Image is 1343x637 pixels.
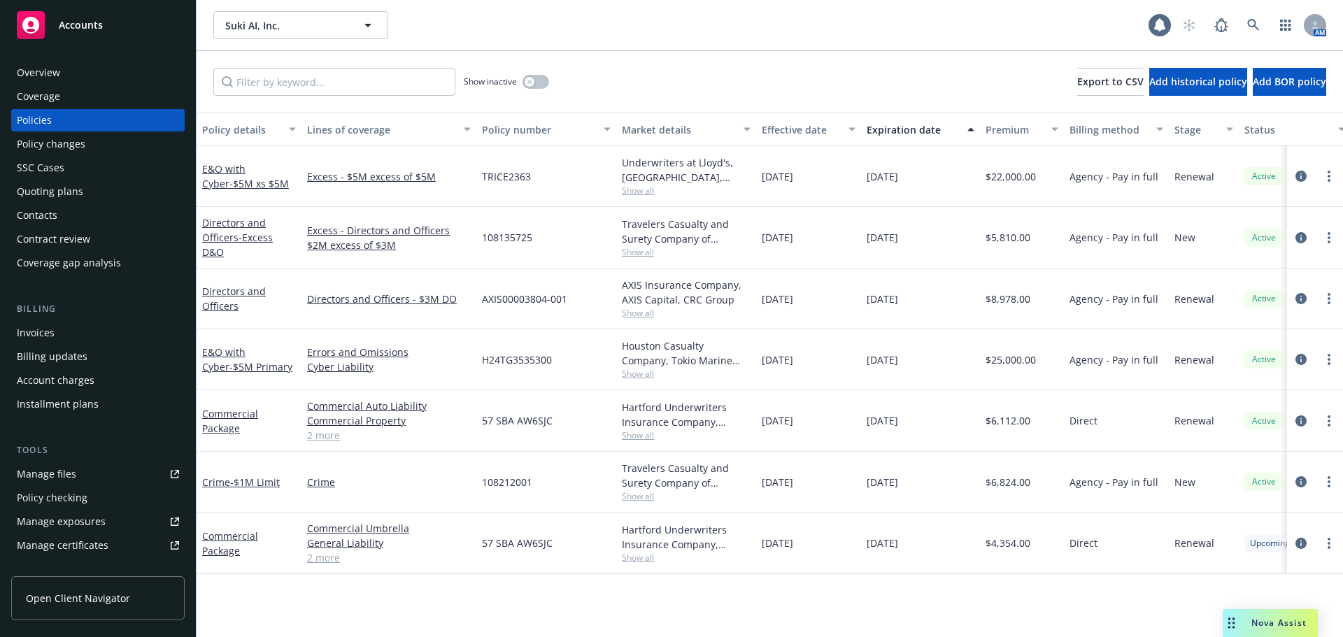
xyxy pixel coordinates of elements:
span: - $5M Primary [229,360,292,373]
span: Manage exposures [11,510,185,533]
a: Invoices [11,322,185,344]
button: Export to CSV [1077,68,1144,96]
div: Manage certificates [17,534,108,557]
div: Billing [11,302,185,316]
span: [DATE] [867,292,898,306]
input: Filter by keyword... [213,68,455,96]
span: Nova Assist [1251,617,1307,629]
span: AXIS00003804-001 [482,292,567,306]
span: [DATE] [867,413,898,428]
a: Directors and Officers [202,285,266,313]
a: Commercial Umbrella [307,521,471,536]
span: Renewal [1174,352,1214,367]
a: circleInformation [1293,229,1309,246]
div: Billing updates [17,345,87,368]
div: Market details [622,122,735,137]
div: Hartford Underwriters Insurance Company, Hartford Insurance Group [622,522,751,552]
div: Overview [17,62,60,84]
div: Drag to move [1223,609,1240,637]
span: Direct [1070,413,1097,428]
a: Installment plans [11,393,185,415]
a: more [1321,351,1337,368]
a: more [1321,290,1337,307]
span: New [1174,475,1195,489]
a: Coverage [11,85,185,108]
span: Renewal [1174,292,1214,306]
button: Stage [1169,113,1239,146]
a: more [1321,229,1337,246]
div: Premium [986,122,1043,137]
a: Accounts [11,6,185,45]
span: Show all [622,429,751,441]
span: 57 SBA AW6SJC [482,413,553,428]
a: Manage certificates [11,534,185,557]
div: Account charges [17,369,94,392]
a: Commercial Auto Liability [307,399,471,413]
a: circleInformation [1293,473,1309,490]
span: - $1M Limit [230,475,280,489]
div: Installment plans [17,393,99,415]
a: circleInformation [1293,535,1309,552]
span: TRICE2363 [482,169,531,184]
div: Houston Casualty Company, Tokio Marine HCC, CRC Group [622,338,751,368]
span: 108212001 [482,475,532,489]
a: circleInformation [1293,290,1309,307]
div: Policy checking [17,487,87,509]
div: Effective date [762,122,840,137]
a: Commercial Package [202,529,258,557]
span: Agency - Pay in full [1070,230,1158,245]
span: Open Client Navigator [26,591,130,606]
div: Coverage gap analysis [17,252,121,274]
a: Search [1239,11,1267,39]
a: circleInformation [1293,413,1309,429]
div: Expiration date [867,122,959,137]
span: Show all [622,490,751,502]
div: Underwriters at Lloyd's, [GEOGRAPHIC_DATA], [PERSON_NAME] of [GEOGRAPHIC_DATA], Corona Underwrite... [622,155,751,185]
span: Active [1250,231,1278,244]
a: Contacts [11,204,185,227]
span: 108135725 [482,230,532,245]
a: circleInformation [1293,351,1309,368]
span: $6,112.00 [986,413,1030,428]
div: Contract review [17,228,90,250]
a: Overview [11,62,185,84]
span: Add BOR policy [1253,75,1326,88]
span: [DATE] [762,230,793,245]
span: Agency - Pay in full [1070,169,1158,184]
div: Policy number [482,122,595,137]
a: more [1321,473,1337,490]
a: Crime [307,475,471,489]
span: Show all [622,368,751,380]
a: SSC Cases [11,157,185,179]
a: circleInformation [1293,168,1309,185]
div: Stage [1174,122,1218,137]
div: AXIS Insurance Company, AXIS Capital, CRC Group [622,278,751,307]
span: [DATE] [762,169,793,184]
span: $4,354.00 [986,536,1030,550]
span: Renewal [1174,536,1214,550]
a: Manage claims [11,558,185,580]
span: $5,810.00 [986,230,1030,245]
div: SSC Cases [17,157,64,179]
span: [DATE] [762,536,793,550]
a: more [1321,413,1337,429]
button: Expiration date [861,113,980,146]
span: - $5M xs $5M [229,177,289,190]
button: Lines of coverage [301,113,476,146]
div: Coverage [17,85,60,108]
div: Lines of coverage [307,122,455,137]
div: Hartford Underwriters Insurance Company, Hartford Insurance Group [622,400,751,429]
button: Policy number [476,113,616,146]
span: Add historical policy [1149,75,1247,88]
span: Active [1250,353,1278,366]
a: Coverage gap analysis [11,252,185,274]
span: [DATE] [867,536,898,550]
div: Policy changes [17,133,85,155]
span: [DATE] [867,475,898,489]
span: Direct [1070,536,1097,550]
span: Active [1250,292,1278,305]
button: Effective date [756,113,861,146]
a: Crime [202,475,280,489]
a: General Liability [307,536,471,550]
span: [DATE] [762,475,793,489]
